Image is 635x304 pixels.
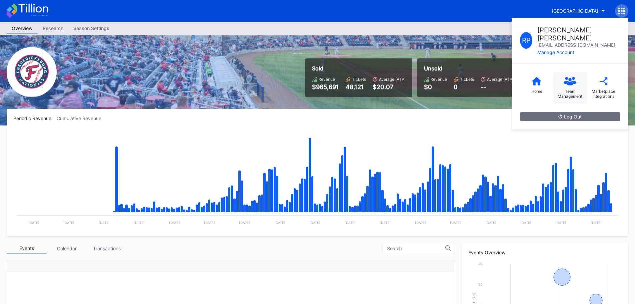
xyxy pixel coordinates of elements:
[68,23,114,33] div: Season Settings
[7,243,47,254] div: Events
[68,23,114,34] a: Season Settings
[557,89,583,99] div: Team Management
[204,221,215,225] text: [DATE]
[345,221,356,225] text: [DATE]
[373,83,406,90] div: $20.07
[552,8,598,14] div: [GEOGRAPHIC_DATA]
[415,221,426,225] text: [DATE]
[424,65,514,72] div: Unsold
[387,246,445,251] input: Search
[487,77,514,82] div: Average (ATP)
[478,282,482,286] text: 30
[380,221,391,225] text: [DATE]
[13,115,57,121] div: Periodic Revenue
[430,77,447,82] div: Revenue
[520,221,531,225] text: [DATE]
[57,115,107,121] div: Cumulative Revenue
[239,221,250,225] text: [DATE]
[352,77,366,82] div: Tickets
[547,5,610,17] button: [GEOGRAPHIC_DATA]
[346,83,366,90] div: 48,121
[520,32,532,49] div: R P
[591,221,602,225] text: [DATE]
[558,114,582,119] div: Log Out
[485,221,496,225] text: [DATE]
[379,77,406,82] div: Average (ATP)
[7,47,57,97] img: Fredericksburg_Nationals_Primary.png
[38,23,68,33] div: Research
[478,262,482,266] text: 40
[38,23,68,34] a: Research
[134,221,145,225] text: [DATE]
[169,221,180,225] text: [DATE]
[7,23,38,34] a: Overview
[537,26,620,42] div: [PERSON_NAME] [PERSON_NAME]
[47,243,87,254] div: Calendar
[537,49,620,55] div: Manage Account
[555,221,566,225] text: [DATE]
[312,83,339,90] div: $965,691
[424,83,447,90] div: $0
[309,221,320,225] text: [DATE]
[312,65,406,72] div: Sold
[520,112,620,121] button: Log Out
[590,89,617,99] div: Marketplace Integrations
[274,221,285,225] text: [DATE]
[318,77,335,82] div: Revenue
[87,243,127,254] div: Transactions
[537,42,620,48] div: [EMAIL_ADDRESS][DOMAIN_NAME]
[450,221,461,225] text: [DATE]
[454,83,474,90] div: 0
[481,83,514,90] div: --
[531,89,542,94] div: Home
[28,221,39,225] text: [DATE]
[13,129,622,230] svg: Chart title
[468,250,622,255] div: Events Overview
[63,221,74,225] text: [DATE]
[99,221,110,225] text: [DATE]
[460,77,474,82] div: Tickets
